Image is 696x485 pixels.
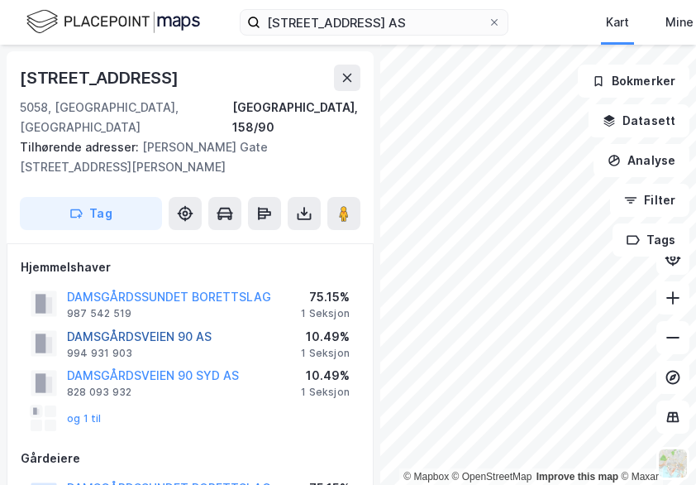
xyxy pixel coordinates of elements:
[20,140,142,154] span: Tilhørende adresser:
[21,257,360,277] div: Hjemmelshaver
[301,347,350,360] div: 1 Seksjon
[301,327,350,347] div: 10.49%
[67,347,132,360] div: 994 931 903
[301,287,350,307] div: 75.15%
[610,184,689,217] button: Filter
[578,65,689,98] button: Bokmerker
[20,98,232,137] div: 5058, [GEOGRAPHIC_DATA], [GEOGRAPHIC_DATA]
[67,386,131,399] div: 828 093 932
[26,7,200,36] img: logo.f888ab2527a4732fd821a326f86c7f29.svg
[589,104,689,137] button: Datasett
[594,144,689,177] button: Analyse
[232,98,360,137] div: [GEOGRAPHIC_DATA], 158/90
[452,471,532,483] a: OpenStreetMap
[301,307,350,320] div: 1 Seksjon
[301,366,350,386] div: 10.49%
[67,307,131,320] div: 987 542 519
[613,406,696,485] div: Kontrollprogram for chat
[606,12,629,32] div: Kart
[20,65,182,91] div: [STREET_ADDRESS]
[20,137,347,177] div: [PERSON_NAME] Gate [STREET_ADDRESS][PERSON_NAME]
[260,10,488,35] input: Søk på adresse, matrikkel, gårdeiere, leietakere eller personer
[20,197,162,230] button: Tag
[21,449,360,468] div: Gårdeiere
[403,471,449,483] a: Mapbox
[613,406,696,485] iframe: Chat Widget
[536,471,618,483] a: Improve this map
[301,386,350,399] div: 1 Seksjon
[613,223,689,257] button: Tags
